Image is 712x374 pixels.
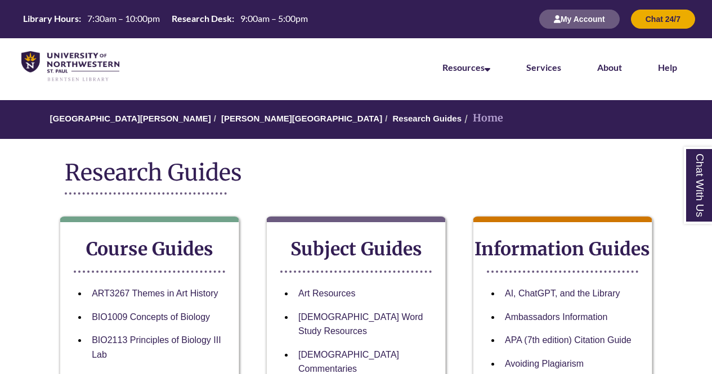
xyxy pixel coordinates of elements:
[526,62,561,73] a: Services
[65,159,242,187] span: Research Guides
[92,312,210,322] a: BIO1009 Concepts of Biology
[50,114,211,123] a: [GEOGRAPHIC_DATA][PERSON_NAME]
[221,114,382,123] a: [PERSON_NAME][GEOGRAPHIC_DATA]
[92,289,218,298] a: ART3267 Themes in Art History
[462,110,503,127] li: Home
[505,335,632,345] a: APA (7th edition) Citation Guide
[539,14,620,24] a: My Account
[631,14,695,24] a: Chat 24/7
[631,10,695,29] button: Chat 24/7
[19,12,83,25] th: Library Hours:
[298,312,423,336] a: [DEMOGRAPHIC_DATA] Word Study Resources
[442,62,490,73] a: Resources
[298,350,399,374] a: [DEMOGRAPHIC_DATA] Commentaries
[474,238,650,260] strong: Information Guides
[658,62,677,73] a: Help
[505,312,607,322] a: Ambassadors Information
[505,289,620,298] a: AI, ChatGPT, and the Library
[86,238,213,260] strong: Course Guides
[21,51,119,82] img: UNWSP Library Logo
[19,12,312,26] a: Hours Today
[505,359,584,368] a: Avoiding Plagiarism
[92,335,221,359] a: BIO2113 Principles of Biology III Lab
[240,13,308,24] span: 9:00am – 5:00pm
[87,13,160,24] span: 7:30am – 10:00pm
[298,289,355,298] a: Art Resources
[167,12,236,25] th: Research Desk:
[290,238,422,260] strong: Subject Guides
[539,10,620,29] button: My Account
[597,62,622,73] a: About
[392,114,462,123] a: Research Guides
[19,12,312,25] table: Hours Today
